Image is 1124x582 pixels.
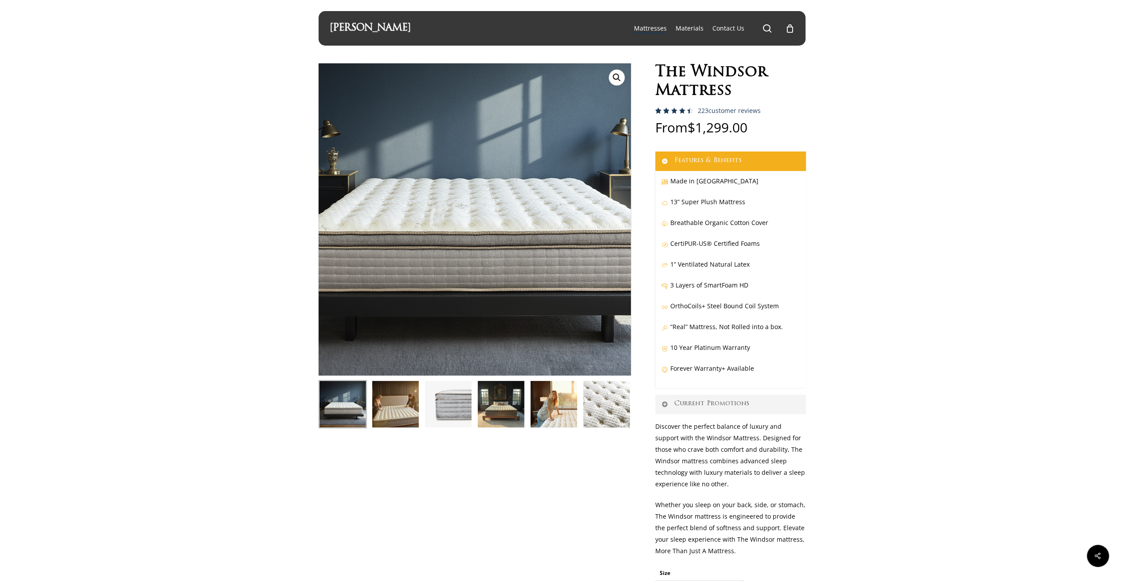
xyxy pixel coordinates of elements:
p: Made in [GEOGRAPHIC_DATA] [661,175,800,196]
a: View full-screen image gallery [609,70,625,85]
a: Features & Benefits [655,151,806,171]
span: Rated out of 5 based on customer ratings [655,108,690,151]
a: Cart [785,23,794,33]
img: Windsor-Side-Profile-HD-Closeup [424,380,472,428]
h1: The Windsor Mattress [655,63,806,101]
img: Windsor In Studio [319,380,367,428]
bdi: 1,299.00 [688,118,747,136]
span: Materials [675,24,703,32]
a: Current Promotions [655,395,806,414]
span: Mattresses [634,24,666,32]
img: Windsor-Condo-Shoot-Joane-and-eric feel the plush pillow top. [371,380,420,428]
p: Whether you sleep on your back, side, or stomach, The Windsor mattress is engineered to provide t... [655,499,806,566]
a: 223customer reviews [698,107,761,114]
p: “Real” Mattress, Not Rolled into a box. [661,321,800,342]
p: From [655,121,806,151]
p: OrthoCoils+ Steel Bound Coil System [661,300,800,321]
p: Discover the perfect balance of luxury and support with the Windsor Mattress. Designed for those ... [655,421,806,499]
p: Forever Warranty+ Available [661,363,800,384]
a: [PERSON_NAME] [330,23,411,33]
img: Windsor In NH Manor [477,380,525,428]
a: Materials [675,24,703,33]
p: Breathable Organic Cotton Cover [661,217,800,238]
nav: Main Menu [629,11,794,46]
span: 223 [655,108,669,122]
p: 13” Super Plush Mattress [661,196,800,217]
p: 3 Layers of SmartFoam HD [661,279,800,300]
div: Rated 4.59 out of 5 [655,108,693,114]
a: Contact Us [712,24,744,33]
p: 10 Year Platinum Warranty [661,342,800,363]
p: CertiPUR-US® Certified Foams [661,238,800,259]
span: $ [688,118,695,136]
span: 223 [698,106,708,115]
a: Mattresses [634,24,666,33]
p: 1” Ventilated Natural Latex [661,259,800,279]
span: Contact Us [712,24,744,32]
label: Size [660,569,670,577]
